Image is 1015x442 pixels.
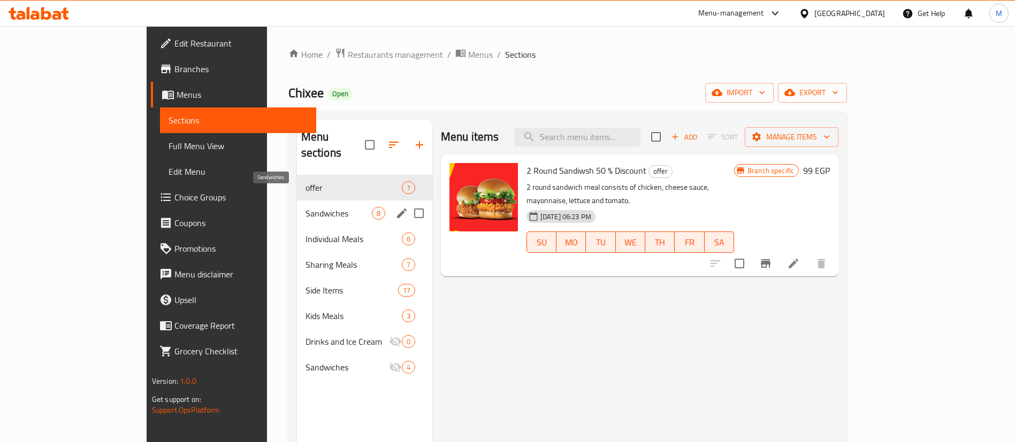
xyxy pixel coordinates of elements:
span: Sandwiches [306,361,389,374]
span: Select all sections [358,134,381,156]
span: Sandwiches [306,207,372,220]
div: offer [648,165,673,178]
span: Menus [177,88,308,101]
button: import [705,83,774,103]
span: Open [328,89,353,98]
span: Coverage Report [174,319,308,332]
a: Grocery Checklist [151,338,316,364]
span: Coupons [174,216,308,229]
a: Edit Restaurant [151,30,316,56]
button: SU [526,231,556,253]
a: Restaurants management [335,48,443,61]
span: Select section [645,126,667,148]
button: TH [645,231,675,253]
div: Individual Meals [306,232,402,245]
span: M [996,7,1002,19]
span: 4 [402,362,415,373]
svg: Inactive section [389,361,402,374]
span: Get support on: [152,392,201,406]
div: Sandwiches4 [297,354,432,380]
a: Sections [160,107,316,133]
nav: Menu sections [297,170,432,384]
button: Add section [407,132,432,158]
button: WE [616,231,645,253]
svg: Inactive section [389,335,402,348]
span: Grocery Checklist [174,345,308,358]
span: Promotions [174,242,308,255]
div: Sandwiches8edit [297,200,432,226]
button: FR [675,231,704,253]
button: export [778,83,847,103]
div: Individual Meals6 [297,226,432,252]
a: Menu disclaimer [151,261,316,287]
h2: Menu items [441,129,499,145]
span: 8 [372,208,385,219]
span: TH [650,235,670,250]
span: Menu disclaimer [174,268,308,281]
span: 1 [402,183,415,193]
div: offer1 [297,175,432,200]
span: Sections [169,114,308,127]
span: Add item [667,129,701,145]
span: Drinks and Ice Cream [306,335,389,348]
div: Side Items17 [297,277,432,303]
span: offer [649,165,672,177]
button: SA [705,231,734,253]
span: Upsell [174,293,308,306]
div: items [402,232,415,245]
div: items [398,284,415,297]
div: items [372,207,385,220]
span: Branch specific [743,166,798,176]
span: Full Menu View [169,139,308,152]
li: / [497,48,501,61]
span: 17 [399,285,415,296]
span: 7 [402,260,415,270]
div: items [402,361,415,374]
span: export [787,86,838,99]
div: items [402,181,415,194]
div: items [402,258,415,271]
div: Sharing Meals7 [297,252,432,277]
a: Upsell [151,287,316,313]
span: Side Items [306,284,398,297]
span: 0 [402,337,415,347]
span: Sections [505,48,536,61]
div: items [402,309,415,322]
li: / [327,48,331,61]
div: Menu-management [698,7,764,20]
input: search [514,128,640,146]
span: Branches [174,63,308,75]
a: Support.OpsPlatform [152,403,220,417]
div: Kids Meals3 [297,303,432,329]
a: Menus [151,82,316,107]
div: [GEOGRAPHIC_DATA] [814,7,885,19]
div: offer [306,181,402,194]
span: 2 Round Sandiwsh 50 % Discount [526,162,646,179]
span: MO [561,235,582,250]
nav: breadcrumb [288,48,848,61]
span: Menus [468,48,493,61]
h6: 99 EGP [803,163,830,178]
a: Branches [151,56,316,82]
span: Chixee [288,81,324,105]
a: Edit menu item [787,257,800,270]
span: Sort sections [381,132,407,158]
button: Manage items [745,127,838,147]
span: FR [679,235,700,250]
li: / [447,48,451,61]
span: Kids Meals [306,309,402,322]
div: Drinks and Ice Cream0 [297,329,432,354]
span: Version: [152,374,178,388]
span: Sharing Meals [306,258,402,271]
span: 1.0.0 [180,374,196,388]
div: items [402,335,415,348]
button: Branch-specific-item [753,251,779,276]
div: Open [328,88,353,100]
a: Coupons [151,210,316,236]
span: Restaurants management [348,48,443,61]
a: Choice Groups [151,184,316,210]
